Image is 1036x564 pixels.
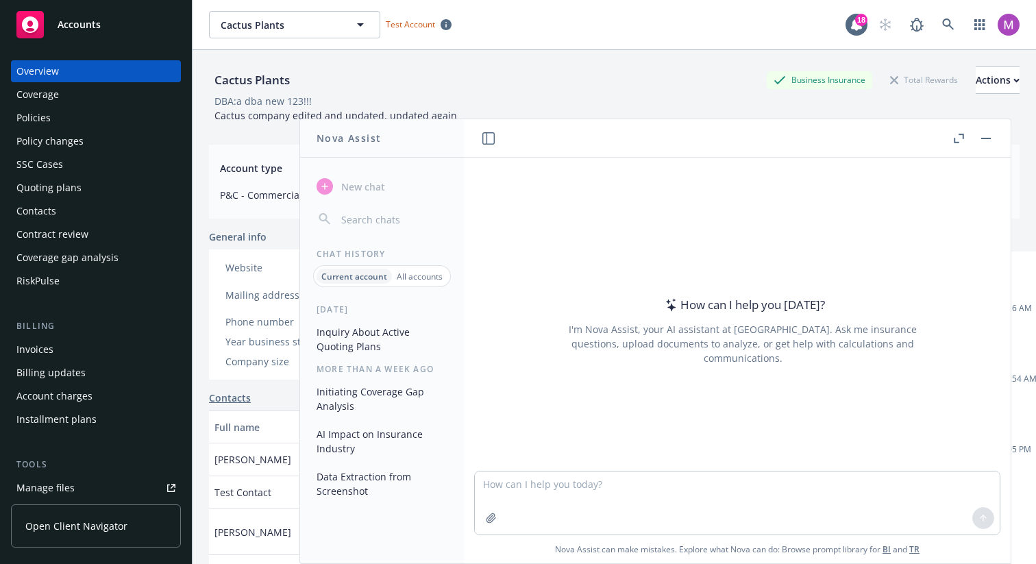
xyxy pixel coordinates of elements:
span: [PERSON_NAME] [214,452,291,467]
input: Search chats [338,210,447,229]
button: Actions [976,66,1020,94]
div: Quoting plans [16,177,82,199]
p: All accounts [397,271,443,282]
div: Total Rewards [883,71,965,88]
div: Account charges [16,385,92,407]
a: Coverage [11,84,181,106]
button: Cactus Plants [209,11,380,38]
div: Installment plans [16,408,97,430]
p: Current account [321,271,387,282]
a: Coverage gap analysis [11,247,181,269]
div: I'm Nova Assist, your AI assistant at [GEOGRAPHIC_DATA]. Ask me insurance questions, upload docum... [550,322,935,365]
span: Open Client Navigator [25,519,127,533]
span: Test Contact [214,485,271,500]
a: Policies [11,107,181,129]
div: Coverage gap analysis [16,247,119,269]
a: Overview [11,60,181,82]
div: Billing [11,319,181,333]
div: DBA: a dba new 123!!! [214,94,312,108]
h1: Nova Assist [317,131,381,145]
div: More than a week ago [300,363,464,375]
span: Test Account [386,19,435,30]
div: Phone number [225,315,338,329]
a: RiskPulse [11,270,181,292]
button: New chat [311,174,453,199]
div: Website [225,260,338,275]
span: P&C - Commercial lines [220,188,351,202]
div: 18 [855,11,867,23]
a: Start snowing [872,11,899,38]
a: TR [909,543,920,555]
div: Year business started [225,334,338,349]
button: Data Extraction from Screenshot [311,465,453,502]
div: Cactus Plants [209,71,295,89]
div: SSC Cases [16,154,63,175]
div: Manage files [16,477,75,499]
a: Search [935,11,962,38]
div: Contract review [16,223,88,245]
div: Tools [11,458,181,471]
span: Cactus company edited and updated, updated again [214,109,457,122]
a: Accounts [11,5,181,44]
div: Contacts [16,200,56,222]
button: Inquiry About Active Quoting Plans [311,321,453,358]
a: Policy changes [11,130,181,152]
div: Full name [214,420,312,434]
img: photo [998,14,1020,36]
div: Business Insurance [767,71,872,88]
div: Overview [16,60,59,82]
a: Switch app [966,11,994,38]
span: Test Account [380,17,457,32]
span: [PERSON_NAME] [214,525,291,539]
div: Mailing address [225,288,338,302]
div: Billing updates [16,362,86,384]
a: Contract review [11,223,181,245]
a: Installment plans [11,408,181,430]
span: New chat [338,180,385,194]
a: SSC Cases [11,154,181,175]
a: Invoices [11,339,181,360]
button: Full name [209,410,333,443]
div: Chat History [300,248,464,260]
div: Company size [225,354,338,369]
button: AI Impact on Insurance Industry [311,423,453,460]
span: Cactus Plants [221,18,339,32]
div: RiskPulse [16,270,60,292]
span: Nova Assist can make mistakes. Explore what Nova can do: Browse prompt library for and [555,535,920,563]
a: Account charges [11,385,181,407]
button: Initiating Coverage Gap Analysis [311,380,453,417]
span: Account type [220,161,351,175]
a: Manage files [11,477,181,499]
a: Quoting plans [11,177,181,199]
span: General info [209,230,267,244]
div: Policies [16,107,51,129]
a: BI [883,543,891,555]
div: Invoices [16,339,53,360]
a: Contacts [209,391,251,405]
div: [DATE] [300,304,464,315]
div: How can I help you [DATE]? [661,296,825,314]
span: Accounts [58,19,101,30]
a: Billing updates [11,362,181,384]
a: Contacts [11,200,181,222]
div: Actions [976,67,1020,93]
div: Policy changes [16,130,84,152]
div: Coverage [16,84,59,106]
a: Report a Bug [903,11,930,38]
